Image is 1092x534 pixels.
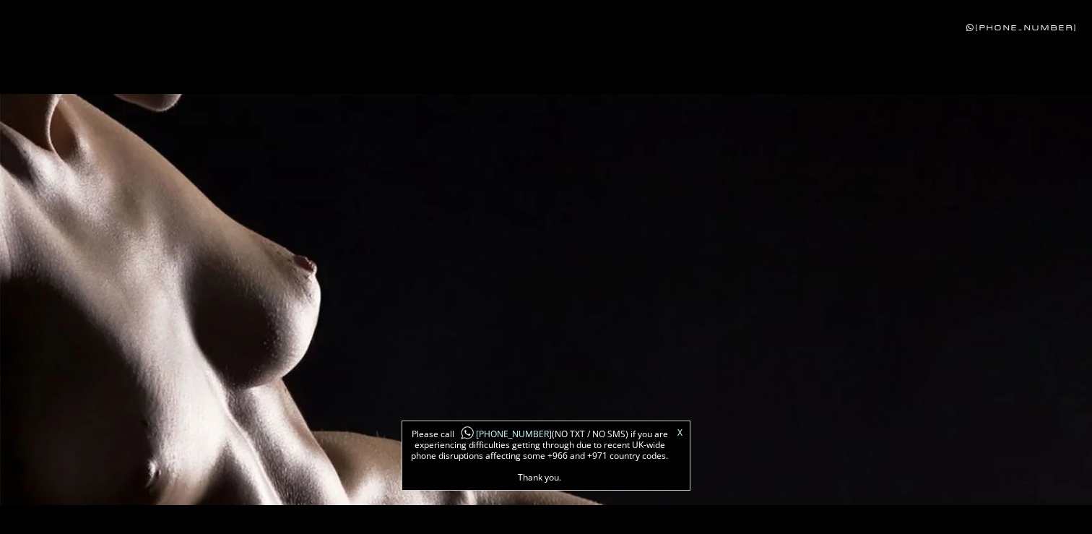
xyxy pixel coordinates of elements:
[409,429,669,483] span: Please call (NO TXT / NO SMS) if you are experiencing difficulties getting through due to recent ...
[460,426,474,441] img: whatsapp-icon1.png
[966,23,1078,33] a: [PHONE_NUMBER]
[677,429,682,437] a: X
[454,428,552,440] a: [PHONE_NUMBER]
[966,9,1078,18] a: [PHONE_NUMBER]
[14,9,110,17] div: Local Time 7:16 PM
